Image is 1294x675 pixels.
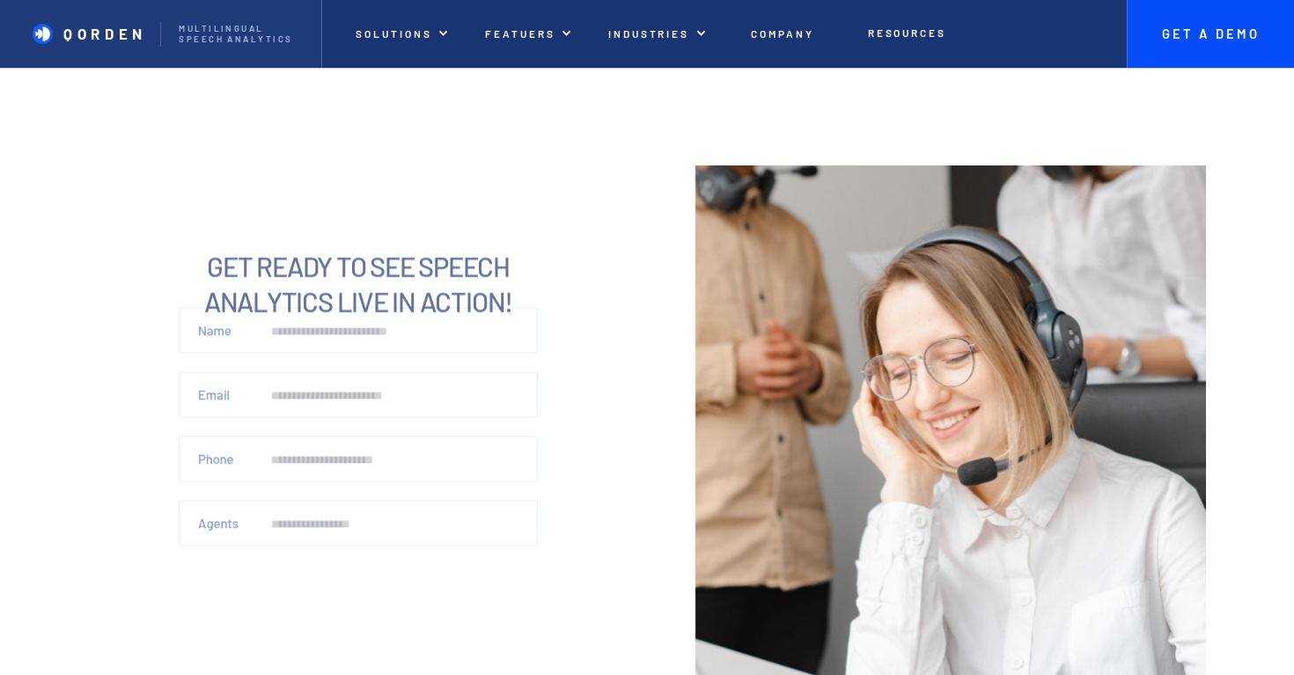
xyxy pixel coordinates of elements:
[751,27,814,40] p: Company
[63,25,147,42] p: QORDEN
[198,323,232,339] label: Name
[154,249,562,319] h2: Get ready to See Speech Analytics live in action!
[485,27,555,40] p: Featuers
[1144,26,1276,42] p: Get A Demo
[608,27,689,40] p: Industries
[356,27,431,40] p: Solutions
[198,515,239,531] label: Agents
[868,26,946,39] p: Resources
[198,387,230,403] label: Email
[179,24,302,45] p: Multilingual Speech analytics
[198,451,233,467] label: Phone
